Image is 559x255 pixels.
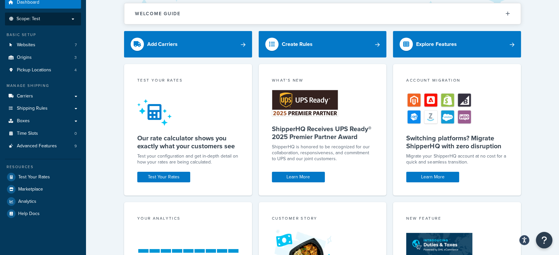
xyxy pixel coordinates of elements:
[259,31,387,57] a: Create Rules
[17,143,57,149] span: Advanced Features
[5,140,81,152] li: Advanced Features
[18,211,40,217] span: Help Docs
[5,39,81,51] a: Websites7
[272,215,373,223] div: Customer Story
[124,3,521,24] button: Welcome Guide
[74,55,77,60] span: 3
[18,174,50,180] span: Test Your Rates
[406,134,508,150] h5: Switching platforms? Migrate ShipperHQ with zero disruption
[75,42,77,48] span: 7
[137,153,239,165] div: Test your configuration and get in-depth detail on how your rates are being calculated.
[406,172,459,182] a: Learn More
[272,144,373,162] p: ShipperHQ is honored to be recognized for our collaboration, responsiveness, and commitment to UP...
[5,52,81,64] li: Origins
[17,42,35,48] span: Websites
[5,115,81,127] a: Boxes
[393,31,521,57] a: Explore Features
[74,131,77,136] span: 0
[5,64,81,76] li: Pickup Locations
[5,140,81,152] a: Advanced Features9
[5,64,81,76] a: Pickup Locations4
[5,32,81,38] div: Basic Setup
[5,127,81,140] a: Time Slots0
[5,52,81,64] a: Origins3
[17,67,51,73] span: Pickup Locations
[17,55,32,60] span: Origins
[5,127,81,140] li: Time Slots
[406,77,508,85] div: Account Migration
[5,164,81,170] div: Resources
[5,183,81,195] a: Marketplace
[137,172,190,182] a: Test Your Rates
[282,40,313,49] div: Create Rules
[147,40,178,49] div: Add Carriers
[17,118,30,124] span: Boxes
[124,31,252,57] a: Add Carriers
[74,67,77,73] span: 4
[416,40,456,49] div: Explore Features
[5,196,81,207] a: Analytics
[17,16,40,22] span: Scope: Test
[5,90,81,102] a: Carriers
[18,187,43,192] span: Marketplace
[406,153,508,165] div: Migrate your ShipperHQ account at no cost for a quick and seamless transition.
[74,143,77,149] span: 9
[5,102,81,115] a: Shipping Rules
[135,11,181,16] h2: Welcome Guide
[5,83,81,89] div: Manage Shipping
[137,215,239,223] div: Your Analytics
[272,77,373,85] div: What's New
[17,106,48,111] span: Shipping Rules
[17,93,33,99] span: Carriers
[272,172,325,182] a: Learn More
[536,232,552,248] button: Open Resource Center
[137,134,239,150] h5: Our rate calculator shows you exactly what your customers see
[5,39,81,51] li: Websites
[5,208,81,220] a: Help Docs
[5,171,81,183] a: Test Your Rates
[137,77,239,85] div: Test your rates
[18,199,36,204] span: Analytics
[17,131,38,136] span: Time Slots
[406,215,508,223] div: New Feature
[272,125,373,141] h5: ShipperHQ Receives UPS Ready® 2025 Premier Partner Award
